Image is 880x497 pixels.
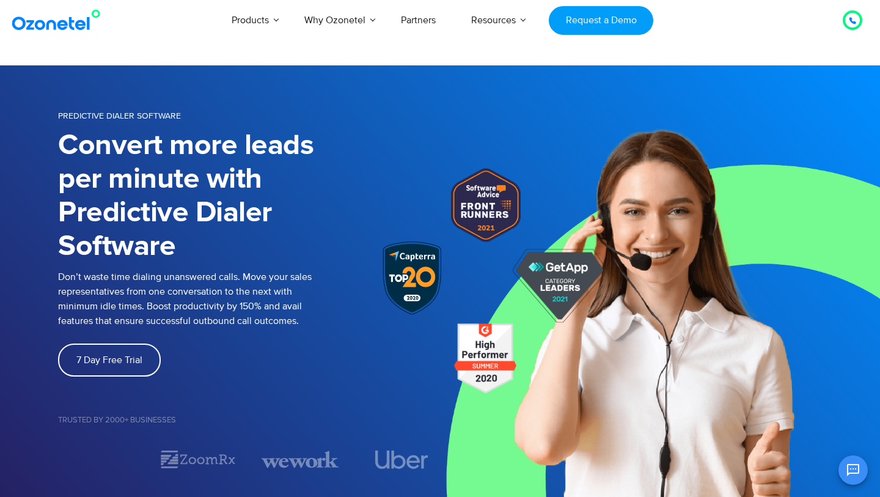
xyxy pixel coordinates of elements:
span: PREDICTIVE DIALER SOFTWARE [58,111,181,121]
img: uber [375,451,428,469]
h5: Trusted by 2000+ Businesses [58,416,440,424]
h1: Convert more leads per minute with Predictive Dialer Software [58,129,326,263]
div: Image Carousel [58,449,440,470]
p: Don’t waste time dialing unanswered calls. Move your sales representatives from one conversation ... [58,270,333,328]
div: 2 / 7 [159,449,237,470]
img: zoomrx [159,449,237,470]
div: 3 / 7 [262,449,339,470]
div: 4 / 7 [363,451,440,469]
img: wework [262,449,339,470]
a: 7 Day Free Trial [58,344,161,377]
div: 1 / 7 [58,452,135,467]
span: 7 Day Free Trial [76,355,142,365]
button: Open chat [838,455,868,485]
a: Request a Demo [549,6,653,35]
